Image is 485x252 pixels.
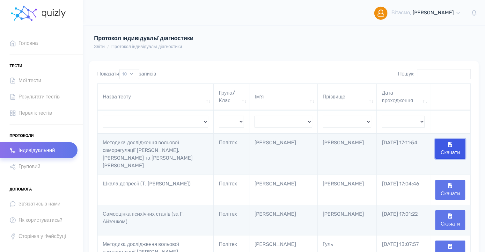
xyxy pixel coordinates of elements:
td: Політех [214,175,249,205]
button: Скачати [435,210,465,230]
span: [PERSON_NAME] [413,10,454,16]
span: Зв'язатись з нами [18,199,60,208]
input: Пошук: [417,69,471,79]
label: Показати записів [97,69,156,79]
img: homepage [41,9,67,18]
button: Скачати [435,180,465,200]
td: [DATE] 17:11:54 [377,133,430,175]
label: Пошук: [398,69,471,79]
span: Сторінка у Фейсбуці [18,232,66,241]
span: Результати тестів [18,92,60,101]
span: Допомога [10,184,32,194]
span: Груповий [18,162,40,171]
span: Як користуватись? [18,216,62,224]
span: Протоколи [10,131,34,140]
td: [DATE] 17:04:46 [377,175,430,205]
td: Самооцінка психiчних станiв (за Г. Айзенком) [98,205,214,235]
td: [PERSON_NAME] [318,205,377,235]
h4: Протокол індивідуальї діагностики [94,35,312,42]
td: Політех [214,205,249,235]
td: [PERSON_NAME] [318,175,377,205]
span: Мої тести [18,76,41,85]
img: homepage [10,4,38,23]
select: Показатизаписів [119,69,139,79]
th: Дата проходження: активувати для сортування стовпців за зростанням [377,84,430,110]
td: Методика дослідження вольової саморегуляції [PERSON_NAME]. [PERSON_NAME] та [PERSON_NAME] [PERSON... [98,133,214,175]
th: Назва тесту: активувати для сортування стовпців за зростанням [98,84,214,110]
span: Індивідуальний [18,146,55,155]
td: [PERSON_NAME] [249,133,317,175]
td: [PERSON_NAME] [249,205,317,235]
td: [DATE] 17:01:22 [377,205,430,235]
span: Перелік тестів [18,109,52,117]
td: Політех [214,133,249,175]
td: Шкала депресії (Т. [PERSON_NAME]) [98,175,214,205]
span: Тести [10,61,22,71]
span: Головна [18,39,38,47]
li: Протокол індивідуальї діагностики [105,43,182,50]
th: Iм'я: активувати для сортування стовпців за зростанням [249,84,317,110]
th: Прiзвище: активувати для сортування стовпців за зростанням [318,84,377,110]
li: Звіти [94,43,105,50]
td: [PERSON_NAME] [318,133,377,175]
td: [PERSON_NAME] [249,175,317,205]
a: homepage homepage [10,0,67,26]
th: Група/Клас: активувати для сортування стовпців за зростанням [214,84,249,110]
nav: breadcrumb [94,43,182,50]
button: Скачати [435,139,465,159]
